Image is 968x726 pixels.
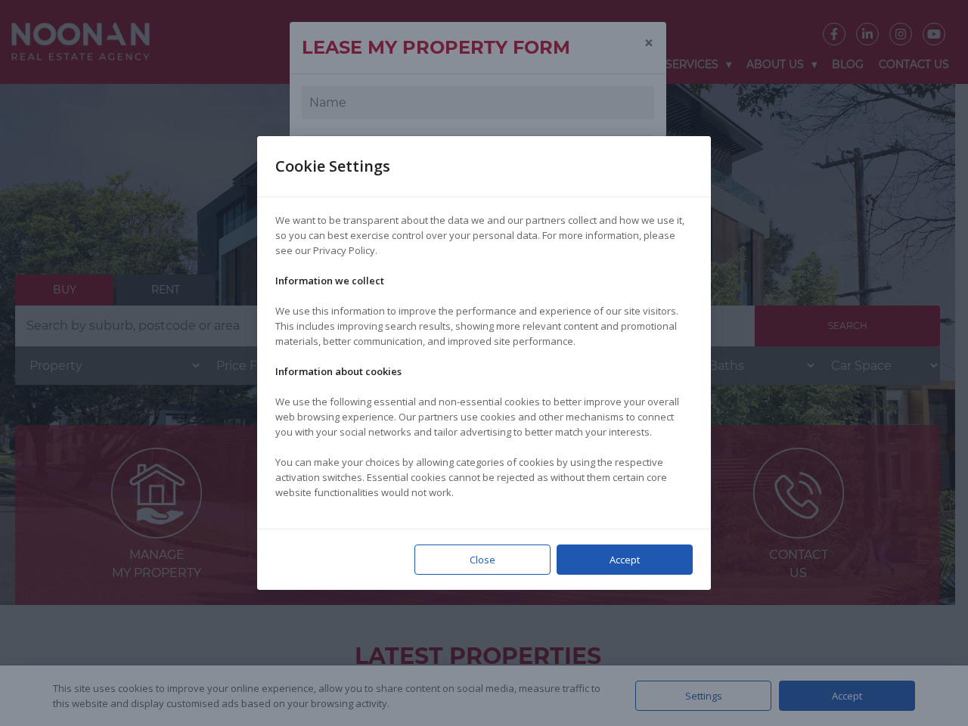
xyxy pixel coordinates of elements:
div: Accept [557,544,693,575]
p: You can make your choices by allowing categories of cookies by using the respective activation sw... [275,455,693,500]
p: We want to be transparent about the data we and our partners collect and how we use it, so you ca... [275,213,693,258]
div: Close [414,544,551,575]
strong: Information we collect [275,274,384,287]
strong: Information about cookies [275,365,402,378]
p: We use this information to improve the performance and experience of our site visitors. This incl... [275,303,693,349]
p: We use the following essential and non-essential cookies to better improve your overall web brows... [275,394,693,439]
div: Cookie Settings [275,136,408,197]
